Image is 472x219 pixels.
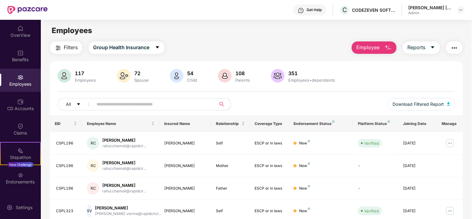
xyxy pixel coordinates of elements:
[170,69,183,83] img: svg+xml;base64,PHN2ZyB4bWxucz0iaHR0cDovL3d3dy53My5vcmcvMjAwMC9zdmciIHhtbG5zOnhsaW5rPSJodHRwOi8vd3...
[165,186,206,191] div: [PERSON_NAME]
[87,205,92,217] div: SV
[298,7,304,14] img: svg+xml;base64,PHN2ZyBpZD0iSGVscC0zMngzMiIgeG1sbnM9Imh0dHA6Ly93d3cudzMub3JnLzIwMDAvc3ZnIiB3aWR0aD...
[155,45,160,50] span: caret-down
[165,140,206,146] div: [PERSON_NAME]
[52,26,92,35] span: Employees
[308,140,310,142] img: svg+xml;base64,PHN2ZyB4bWxucz0iaHR0cDovL3d3dy53My5vcmcvMjAwMC9zdmciIHdpZHRoPSI4IiBoZWlnaHQ9IjgiIH...
[88,41,165,54] button: Group Health Insurancecaret-down
[308,185,310,187] img: svg+xml;base64,PHN2ZyB4bWxucz0iaHR0cDovL3d3dy53My5vcmcvMjAwMC9zdmciIHdpZHRoPSI4IiBoZWlnaHQ9IjgiIH...
[50,41,82,54] button: Filters
[234,70,251,76] div: 108
[87,121,150,126] span: Employee Name
[384,44,392,52] img: svg+xml;base64,PHN2ZyB4bWxucz0iaHR0cDovL3d3dy53My5vcmcvMjAwMC9zdmciIHhtbG5zOnhsaW5rPSJodHRwOi8vd3...
[102,166,146,172] div: rahul.chamoli@rapidcir...
[87,182,99,195] div: RC
[58,69,71,83] img: svg+xml;base64,PHN2ZyB4bWxucz0iaHR0cDovL3d3dy53My5vcmcvMjAwMC9zdmciIHhtbG5zOnhsaW5rPSJodHRwOi8vd3...
[287,78,336,83] div: Employees+dependents
[17,74,24,80] img: svg+xml;base64,PHN2ZyBpZD0iRW1wbG95ZWVzIiB4bWxucz0iaHR0cDovL3d3dy53My5vcmcvMjAwMC9zdmciIHdpZHRoPS...
[64,44,78,51] span: Filters
[437,115,463,132] th: Manage
[102,143,146,149] div: rahul.chamoli@rapidcir...
[186,70,198,76] div: 54
[393,101,444,108] span: Download Filtered Report
[17,123,24,129] img: svg+xml;base64,PHN2ZyBpZD0iQ2xhaW0iIHhtbG5zPSJodHRwOi8vd3d3LnczLm9yZy8yMDAwL3N2ZyIgd2lkdGg9IjIwIi...
[445,138,455,148] img: manageButton
[102,137,146,143] div: [PERSON_NAME]
[7,162,33,167] div: New Challenge
[218,69,232,83] img: svg+xml;base64,PHN2ZyB4bWxucz0iaHR0cDovL3d3dy53My5vcmcvMjAwMC9zdmciIHhtbG5zOnhsaW5rPSJodHRwOi8vd3...
[388,120,390,123] img: svg+xml;base64,PHN2ZyB4bWxucz0iaHR0cDovL3d3dy53My5vcmcvMjAwMC9zdmciIHdpZHRoPSI4IiBoZWlnaHQ9IjgiIH...
[17,25,24,32] img: svg+xml;base64,PHN2ZyBpZD0iSG9tZSIgeG1sbnM9Imh0dHA6Ly93d3cudzMub3JnLzIwMDAvc3ZnIiB3aWR0aD0iMjAiIG...
[403,163,432,169] div: [DATE]
[17,99,24,105] img: svg+xml;base64,PHN2ZyBpZD0iQ0RfQWNjb3VudHMiIGRhdGEtbmFtZT0iQ0QgQWNjb3VudHMiIHhtbG5zPSJodHRwOi8vd3...
[287,70,336,76] div: 351
[133,70,150,76] div: 72
[451,44,458,52] img: svg+xml;base64,PHN2ZyB4bWxucz0iaHR0cDovL3d3dy53My5vcmcvMjAwMC9zdmciIHdpZHRoPSIyNCIgaGVpZ2h0PSIyNC...
[403,41,440,54] button: Reportscaret-down
[216,98,231,110] button: search
[307,7,322,12] div: Get Help
[216,102,228,107] span: search
[87,137,99,149] div: RC
[56,163,77,169] div: CSPL196
[408,5,452,11] div: [PERSON_NAME] [PERSON_NAME]
[93,44,149,51] span: Group Health Insurance
[308,208,310,210] img: svg+xml;base64,PHN2ZyB4bWxucz0iaHR0cDovL3d3dy53My5vcmcvMjAwMC9zdmciIHdpZHRoPSI4IiBoZWlnaHQ9IjgiIH...
[216,121,240,126] span: Relationship
[216,140,245,146] div: Self
[1,154,40,161] div: Stepathon
[186,78,198,83] div: Child
[364,208,379,214] div: Verified
[352,7,395,13] div: CODEZEVEN SOFTWARE PRIVATE LIMITED
[458,7,463,12] img: svg+xml;base64,PHN2ZyBpZD0iRHJvcGRvd24tMzJ4MzIiIHhtbG5zPSJodHRwOi8vd3d3LnczLm9yZy8yMDAwL3N2ZyIgd2...
[356,44,380,51] span: Employee
[271,69,285,83] img: svg+xml;base64,PHN2ZyB4bWxucz0iaHR0cDovL3d3dy53My5vcmcvMjAwMC9zdmciIHhtbG5zOnhsaW5rPSJodHRwOi8vd3...
[76,102,81,107] span: caret-down
[299,208,310,214] div: New
[398,115,437,132] th: Joining Date
[117,69,131,83] img: svg+xml;base64,PHN2ZyB4bWxucz0iaHR0cDovL3d3dy53My5vcmcvMjAwMC9zdmciIHhtbG5zOnhsaW5rPSJodHRwOi8vd3...
[56,208,77,214] div: CSPL323
[58,98,95,110] button: Allcaret-down
[6,204,13,211] img: svg+xml;base64,PHN2ZyBpZD0iU2V0dGluZy0yMHgyMCIgeG1sbnM9Imh0dHA6Ly93d3cudzMub3JnLzIwMDAvc3ZnIiB3aW...
[211,115,250,132] th: Relationship
[408,11,452,15] div: Admin
[430,45,435,50] span: caret-down
[234,78,251,83] div: Parents
[388,98,455,110] button: Download Filtered Report
[56,140,77,146] div: CSPL196
[14,204,34,211] div: Settings
[95,205,161,211] div: [PERSON_NAME]
[353,177,398,200] td: -
[308,162,310,165] img: svg+xml;base64,PHN2ZyB4bWxucz0iaHR0cDovL3d3dy53My5vcmcvMjAwMC9zdmciIHdpZHRoPSI4IiBoZWlnaHQ9IjgiIH...
[160,115,211,132] th: Insured Name
[299,163,310,169] div: New
[66,101,71,108] span: All
[353,155,398,177] td: -
[445,206,455,216] img: manageButton
[255,186,284,191] div: ESCP or in laws
[299,140,310,146] div: New
[403,186,432,191] div: [DATE]
[216,186,245,191] div: Father
[102,188,146,194] div: rahul.chamoli@rapidcir...
[403,140,432,146] div: [DATE]
[17,172,24,178] img: svg+xml;base64,PHN2ZyBpZD0iRW5kb3JzZW1lbnRzIiB4bWxucz0iaHR0cDovL3d3dy53My5vcmcvMjAwMC9zdmciIHdpZH...
[74,78,97,83] div: Employees
[407,44,425,51] span: Reports
[250,115,289,132] th: Coverage Type
[255,140,284,146] div: ESCP or in laws
[82,115,159,132] th: Employee Name
[54,44,62,52] img: svg+xml;base64,PHN2ZyB4bWxucz0iaHR0cDovL3d3dy53My5vcmcvMjAwMC9zdmciIHdpZHRoPSIyNCIgaGVpZ2h0PSIyNC...
[364,140,379,146] div: Verified
[17,148,24,154] img: svg+xml;base64,PHN2ZyB4bWxucz0iaHR0cDovL3d3dy53My5vcmcvMjAwMC9zdmciIHdpZHRoPSIyMSIgaGVpZ2h0PSIyMC...
[447,102,450,106] img: svg+xml;base64,PHN2ZyB4bWxucz0iaHR0cDovL3d3dy53My5vcmcvMjAwMC9zdmciIHhtbG5zOnhsaW5rPSJodHRwOi8vd3...
[56,186,77,191] div: CSPL196
[403,208,432,214] div: [DATE]
[294,121,348,126] div: Endorsement Status
[102,160,146,166] div: [PERSON_NAME]
[165,208,206,214] div: [PERSON_NAME]
[102,182,146,188] div: [PERSON_NAME]
[133,78,150,83] div: Spouse
[216,208,245,214] div: Self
